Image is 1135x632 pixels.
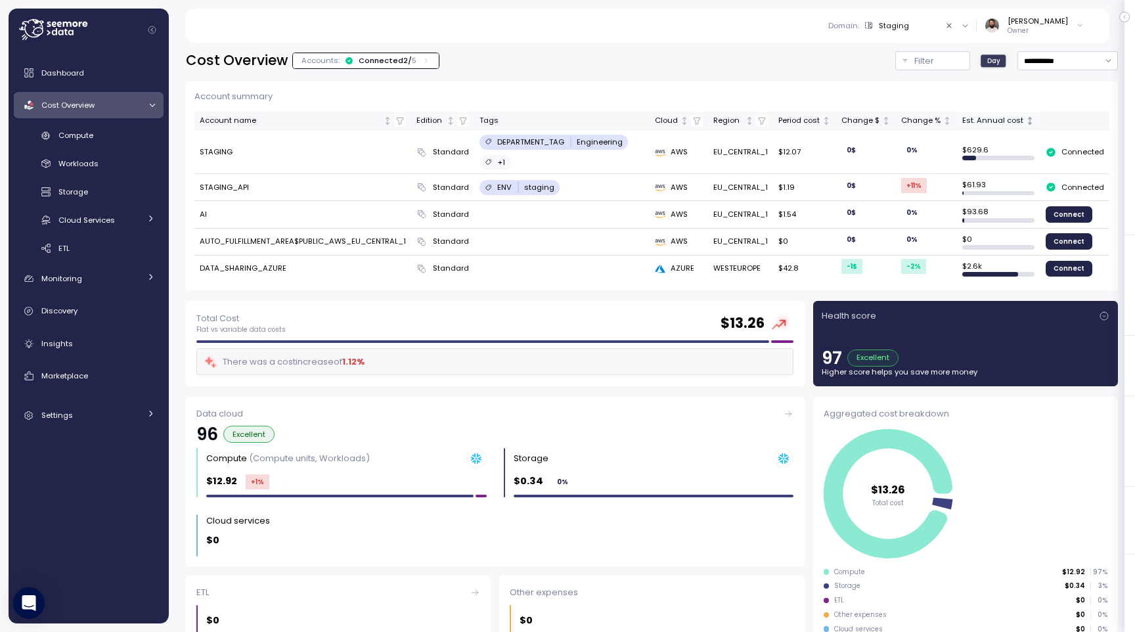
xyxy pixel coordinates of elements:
[196,312,286,325] p: Total Cost
[206,514,270,528] div: Cloud services
[194,229,411,256] td: AUTO_FULFILLMENT_AREA$PUBLIC_AWS_EU_CENTRAL_1
[773,229,836,256] td: $0
[1065,581,1085,591] p: $0.34
[879,20,909,31] div: Staging
[655,263,703,275] div: AZURE
[416,115,444,127] div: Edition
[773,201,836,228] td: $1.54
[301,55,340,66] p: Accounts:
[206,533,219,548] p: $0
[1091,568,1107,577] p: 97 %
[1054,261,1084,276] span: Connect
[14,298,164,325] a: Discovery
[204,354,365,369] div: There was a cost increase of
[41,410,73,420] span: Settings
[1008,16,1068,26] div: [PERSON_NAME]
[194,90,1109,103] p: Account summary
[836,112,896,131] th: Change $Not sorted
[1054,207,1084,221] span: Connect
[721,314,765,333] h2: $ 13.26
[957,112,1040,131] th: Est. Annual costNot sorted
[41,305,78,316] span: Discovery
[773,112,836,131] th: Period costNot sorted
[708,229,773,256] td: EU_CENTRAL_1
[745,116,754,125] div: Not sorted
[1076,596,1085,605] p: $0
[342,355,365,369] div: 1.12 %
[1091,596,1107,605] p: 0 %
[14,403,164,429] a: Settings
[577,137,623,147] p: Engineering
[497,182,512,192] p: ENV
[194,201,411,228] td: AI
[186,397,805,567] a: Data cloud96ExcellentCompute (Compute units, Workloads)$12.92+1%Storage $0.340%Cloud services $0
[708,112,773,131] th: RegionNot sorted
[824,407,1107,420] div: Aggregated cost breakdown
[655,147,703,158] div: AWS
[822,367,1109,377] p: Higher score helps you save more money
[841,232,861,247] div: 0 $
[246,474,269,489] div: +1 %
[847,350,899,367] div: Excellent
[524,182,554,192] p: staging
[1046,206,1093,222] a: Connect
[841,205,861,220] div: 0 $
[479,115,644,127] div: Tags
[520,613,533,628] p: $0
[249,452,370,464] p: (Compute units, Workloads)
[196,325,286,334] p: Flat vs variable data costs
[446,116,455,125] div: Not sorted
[58,130,93,141] span: Compute
[1076,610,1085,620] p: $0
[773,256,836,282] td: $42.8
[841,259,862,274] div: -1 $
[14,265,164,292] a: Monitoring
[872,499,904,507] tspan: Total cost
[293,53,439,68] div: Accounts:Connected2/5
[383,116,392,125] div: Not sorted
[901,205,923,220] div: 0 %
[901,178,927,193] div: +11 %
[713,115,743,127] div: Region
[14,363,164,389] a: Marketplace
[510,586,793,599] div: Other expenses
[41,68,84,78] span: Dashboard
[1046,261,1093,277] a: Connect
[834,596,844,605] div: ETL
[871,482,905,497] tspan: $13.26
[841,178,861,193] div: 0 $
[655,182,703,194] div: AWS
[1008,26,1068,35] p: Owner
[822,309,876,323] p: Health score
[433,147,469,158] span: Standard
[196,426,218,443] p: 96
[841,143,861,158] div: 0 $
[1025,116,1035,125] div: Not sorted
[822,350,842,367] p: 97
[552,474,573,489] div: 0 %
[411,112,474,131] th: EditionNot sorted
[1061,182,1104,192] p: Connected
[359,55,416,66] div: Connected 2 /
[200,115,381,127] div: Account name
[186,51,288,70] h2: Cost Overview
[1091,581,1107,591] p: 3 %
[412,55,416,66] p: 5
[901,115,941,127] div: Change %
[834,610,887,620] div: Other expenses
[1091,610,1107,620] p: 0 %
[655,209,703,221] div: AWS
[822,116,831,125] div: Not sorted
[828,20,859,31] p: Domain :
[881,116,891,125] div: Not sorted
[14,237,164,259] a: ETL
[58,158,99,169] span: Workloads
[901,232,923,247] div: 0 %
[14,209,164,231] a: Cloud Services
[773,174,836,201] td: $1.19
[58,243,70,254] span: ETL
[194,256,411,282] td: DATA_SHARING_AZURE
[708,256,773,282] td: WESTEUROPE
[433,182,469,194] span: Standard
[14,125,164,147] a: Compute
